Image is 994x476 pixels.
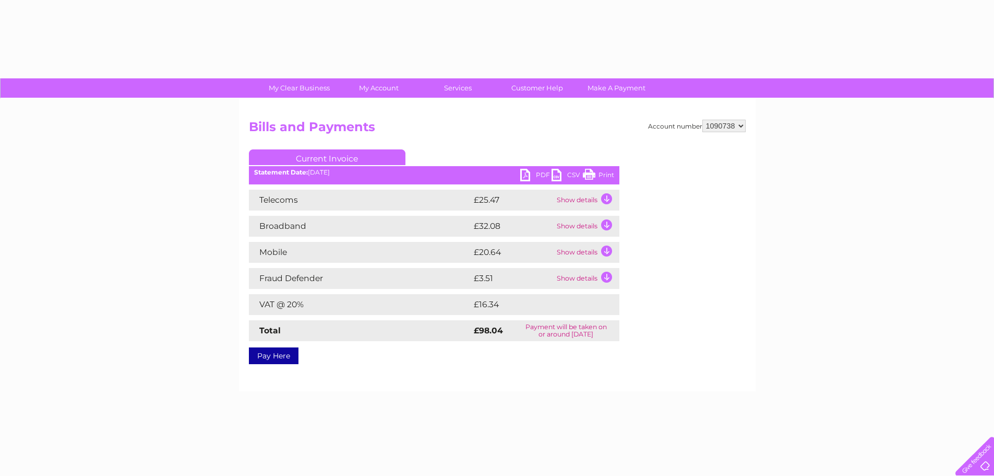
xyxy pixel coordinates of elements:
[554,216,619,237] td: Show details
[513,320,619,341] td: Payment will be taken on or around [DATE]
[573,78,660,98] a: Make A Payment
[583,169,614,184] a: Print
[552,169,583,184] a: CSV
[249,294,471,315] td: VAT @ 20%
[520,169,552,184] a: PDF
[249,347,298,364] a: Pay Here
[249,190,471,211] td: Telecoms
[336,78,422,98] a: My Account
[254,168,308,176] b: Statement Date:
[471,268,554,289] td: £3.51
[471,216,554,237] td: £32.08
[249,268,471,289] td: Fraud Defender
[249,169,619,176] div: [DATE]
[256,78,342,98] a: My Clear Business
[259,326,281,335] strong: Total
[471,242,554,263] td: £20.64
[474,326,503,335] strong: £98.04
[648,120,746,132] div: Account number
[554,242,619,263] td: Show details
[249,120,746,140] h2: Bills and Payments
[471,190,554,211] td: £25.47
[494,78,580,98] a: Customer Help
[554,268,619,289] td: Show details
[249,149,405,165] a: Current Invoice
[471,294,597,315] td: £16.34
[249,216,471,237] td: Broadband
[554,190,619,211] td: Show details
[415,78,501,98] a: Services
[249,242,471,263] td: Mobile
